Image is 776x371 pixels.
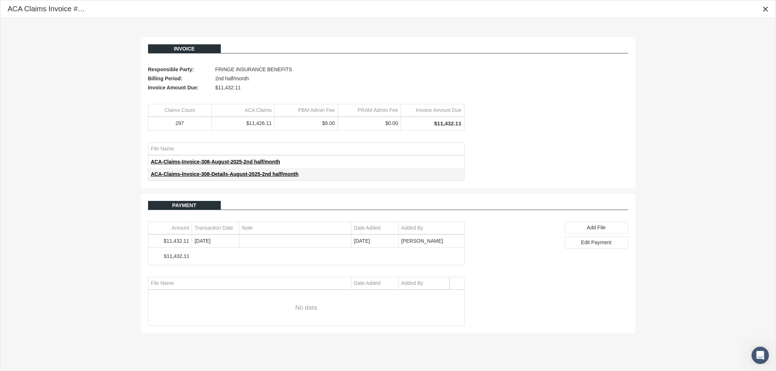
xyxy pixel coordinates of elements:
td: [DATE] [351,235,399,247]
div: ACA Claims Invoice #308 [8,4,87,14]
div: $11,426.11 [214,120,272,127]
div: $11,432.11 [151,253,190,260]
div: Added By [401,225,423,231]
div: Data grid [148,104,465,130]
span: Invoice [174,46,195,52]
div: Data grid [148,277,465,326]
div: Date Added [354,280,381,287]
div: File Name [151,280,174,287]
div: Data grid [148,142,465,181]
div: Amount [172,225,189,231]
div: $11,432.11 [403,120,461,127]
td: Column Claims Count [148,104,212,117]
td: Column PBM Admin Fee [275,104,338,117]
div: ACA Claims [245,107,272,114]
div: Close [759,3,772,16]
td: Column Added By [399,277,450,290]
span: Payment [172,202,196,208]
iframe: Intercom live chat [752,347,769,364]
td: [PERSON_NAME] [399,235,464,247]
div: Data grid [148,222,465,265]
td: Column Invoice Amount Due [401,104,464,117]
span: Add File [587,225,605,230]
td: Column ACA Claims [211,104,275,117]
div: File Name [151,145,174,152]
td: Column Date Added [351,277,399,290]
td: [DATE] [192,235,239,247]
div: Edit Payment [565,237,628,249]
div: Note [242,225,253,231]
span: Billing Period: [148,74,212,83]
div: PBM Admin Fee [298,107,335,114]
td: 297 [148,117,212,130]
td: Column File Name [148,277,351,290]
span: Responsible Party: [148,65,212,74]
div: Add File [565,222,628,234]
div: Transaction Date [195,225,233,231]
div: Date Added [354,225,381,231]
td: Column Note [239,222,351,234]
td: Column Transaction Date [192,222,239,234]
td: Column File Name [148,143,464,155]
div: PRAM Admin Fee [358,107,398,114]
span: ACA-Claims-Invoice-308-August-2025-2nd half/month [151,159,280,165]
div: Invoice Amount Due [416,107,461,114]
span: Edit Payment [581,239,611,245]
td: Column PRAM Admin Fee [338,104,401,117]
td: $11,432.11 [148,235,192,247]
span: 2nd half/month [215,74,249,83]
span: $11,432.11 [215,83,241,92]
div: $0.00 [341,120,398,127]
span: FRINGE INSURANCE BENEFITS [215,65,293,74]
td: Column Amount [148,222,192,234]
td: Column Date Added [351,222,399,234]
span: ACA-Claims-Invoice-308-Details-August-2025-2nd half/month [151,171,299,177]
span: Invoice Amount Due: [148,83,212,92]
div: $6.00 [277,120,335,127]
div: Claims Count [164,107,195,114]
td: Column Added By [399,222,464,234]
div: Added By [401,280,423,287]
